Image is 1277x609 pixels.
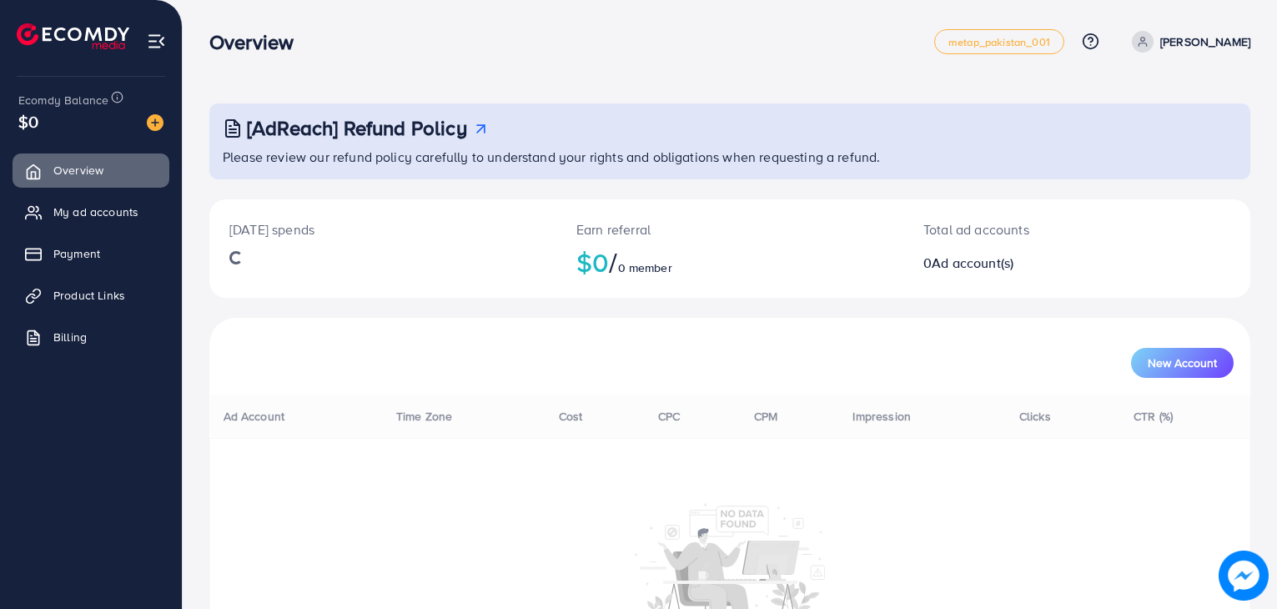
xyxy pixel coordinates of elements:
p: Please review our refund policy carefully to understand your rights and obligations when requesti... [223,147,1240,167]
h3: [AdReach] Refund Policy [247,116,467,140]
img: menu [147,32,166,51]
span: $0 [18,109,38,133]
span: Ecomdy Balance [18,92,108,108]
a: Product Links [13,279,169,312]
a: metap_pakistan_001 [934,29,1064,54]
button: New Account [1131,348,1234,378]
a: My ad accounts [13,195,169,229]
span: My ad accounts [53,204,138,220]
p: Earn referral [576,219,883,239]
h2: 0 [923,255,1144,271]
span: Product Links [53,287,125,304]
span: Billing [53,329,87,345]
img: image [147,114,163,131]
a: Payment [13,237,169,270]
a: Billing [13,320,169,354]
span: Payment [53,245,100,262]
h2: $0 [576,246,883,278]
a: Overview [13,154,169,187]
h3: Overview [209,30,307,54]
span: 0 member [618,259,672,276]
span: New Account [1148,357,1217,369]
span: Ad account(s) [932,254,1013,272]
span: / [609,243,617,281]
img: image [1219,551,1269,601]
span: metap_pakistan_001 [948,37,1050,48]
p: [DATE] spends [229,219,536,239]
img: logo [17,23,129,49]
p: Total ad accounts [923,219,1144,239]
span: Overview [53,162,103,179]
a: [PERSON_NAME] [1125,31,1250,53]
p: [PERSON_NAME] [1160,32,1250,52]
